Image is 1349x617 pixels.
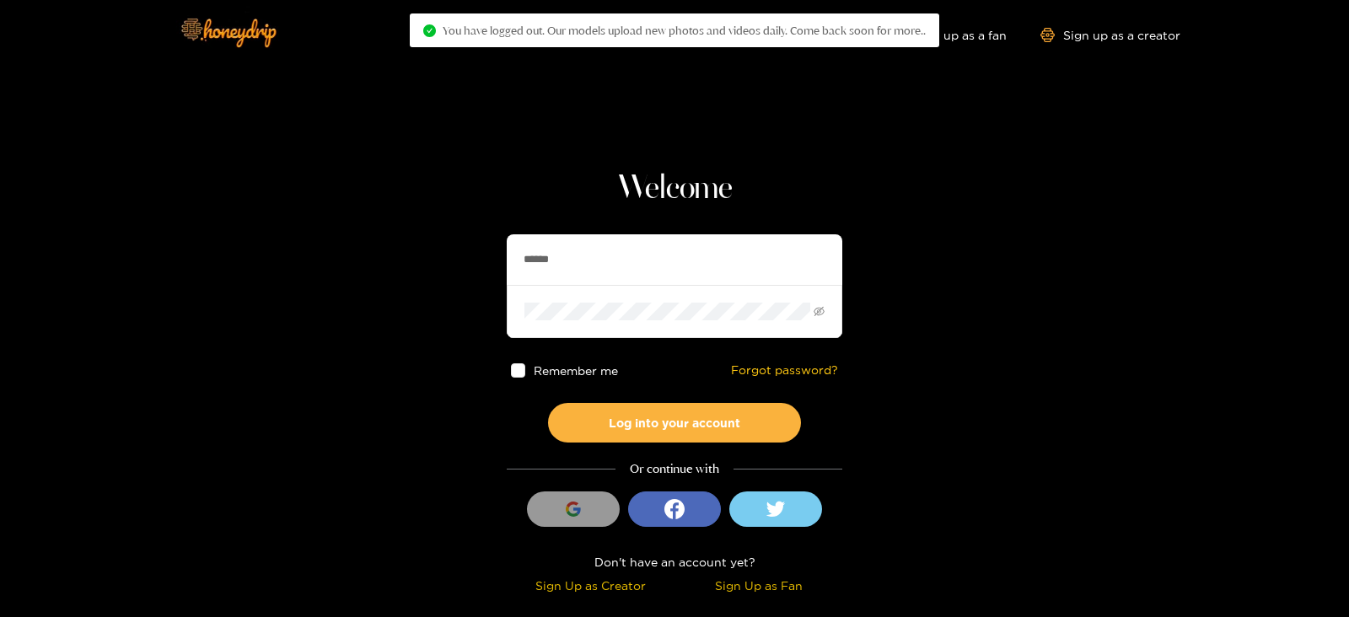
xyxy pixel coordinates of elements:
h1: Welcome [507,169,842,209]
div: Sign Up as Creator [511,576,670,595]
a: Sign up as a creator [1040,28,1180,42]
span: Remember me [534,364,618,377]
div: Or continue with [507,459,842,479]
a: Forgot password? [731,363,838,378]
a: Sign up as a fan [891,28,1007,42]
button: Log into your account [548,403,801,443]
div: Don't have an account yet? [507,552,842,571]
span: check-circle [423,24,436,37]
span: eye-invisible [814,306,825,317]
span: You have logged out. Our models upload new photos and videos daily. Come back soon for more.. [443,24,926,37]
div: Sign Up as Fan [679,576,838,595]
